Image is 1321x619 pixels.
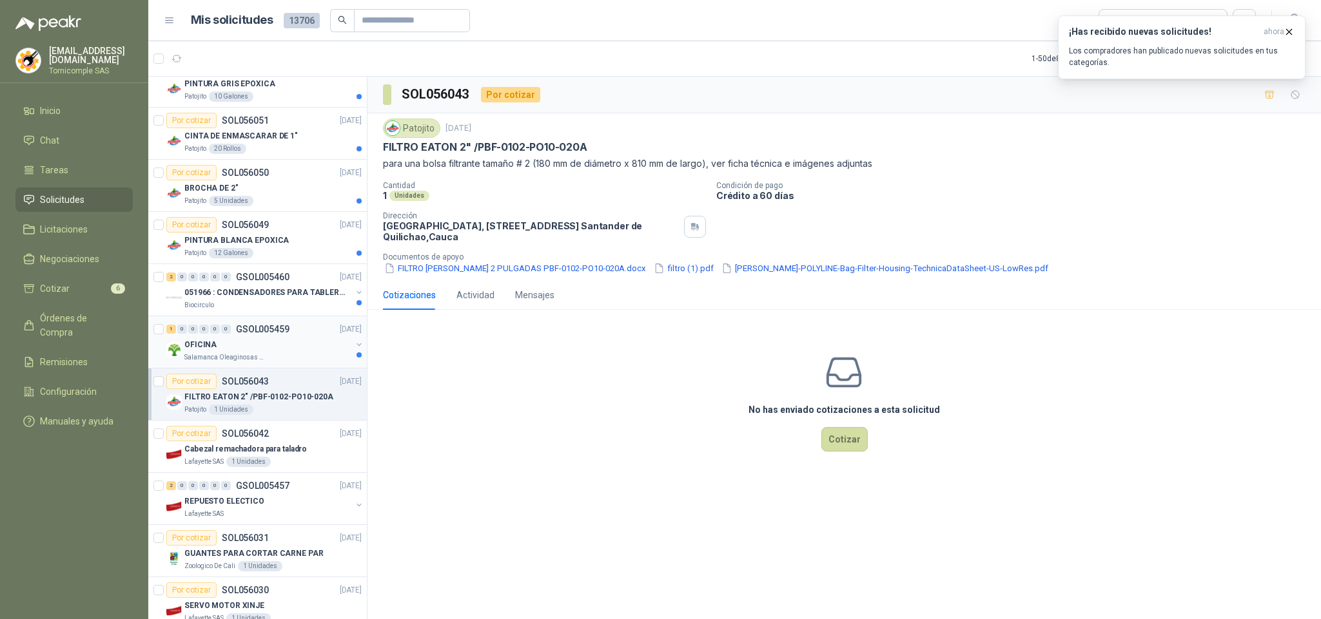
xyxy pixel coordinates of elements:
[389,191,429,201] div: Unidades
[340,167,362,179] p: [DATE]
[209,196,253,206] div: 5 Unidades
[166,113,217,128] div: Por cotizar
[236,325,289,334] p: GSOL005459
[166,603,182,618] img: Company Logo
[166,238,182,253] img: Company Logo
[222,429,269,438] p: SOL056042
[40,311,121,339] span: Órdenes de Compra
[49,67,133,75] p: Tornicomple SAS
[40,193,84,207] span: Solicitudes
[338,15,347,24] span: search
[209,405,253,415] div: 1 Unidades
[177,325,187,334] div: 0
[166,582,217,598] div: Por cotizar
[40,222,88,236] span: Licitaciones
[1107,14,1134,28] div: Todas
[652,262,715,275] button: filtro (1).pdf
[340,323,362,336] p: [DATE]
[184,196,206,206] p: Patojito
[184,352,266,363] p: Salamanca Oleaginosas SAS
[1032,48,1115,69] div: 1 - 50 de 8422
[184,130,298,142] p: CINTA DE ENMASCARAR DE 1"
[15,217,133,242] a: Licitaciones
[166,217,217,233] div: Por cotizar
[166,186,182,201] img: Company Logo
[40,281,70,296] span: Cotizar
[188,272,198,281] div: 0
[166,272,176,281] div: 2
[210,272,220,281] div: 0
[166,481,176,490] div: 2
[40,252,99,266] span: Negociaciones
[221,272,231,281] div: 0
[383,252,1316,262] p: Documentos de apoyo
[821,427,868,452] button: Cotizar
[166,321,364,363] a: 1 0 0 0 0 0 GSOL005459[DATE] Company LogoOFICINASalamanca Oleaginosas SAS
[383,181,706,190] p: Cantidad
[184,600,264,612] p: SERVO MOTOR XINJE
[15,409,133,433] a: Manuales y ayuda
[383,157,1306,171] p: para una bolsa filtrante tamaño # 2 (180 mm de diámetro x 810 mm de largo), ver ficha técnica e i...
[284,13,320,28] span: 13706
[166,342,182,357] img: Company Logo
[191,11,273,30] h1: Mis solicitudes
[383,288,436,302] div: Cotizaciones
[166,394,182,410] img: Company Logo
[40,133,59,148] span: Chat
[720,262,1050,275] button: [PERSON_NAME]-POLYLINE-Bag-Filter-Housing-TechnicaDataSheet-US-LowRes.pdf
[184,339,217,351] p: OFICINA
[716,190,1316,201] p: Crédito a 60 días
[166,165,217,180] div: Por cotizar
[15,247,133,271] a: Negociaciones
[166,499,182,514] img: Company Logo
[1058,15,1306,79] button: ¡Has recibido nuevas solicitudes!ahora Los compradores han publicado nuevas solicitudes en tus ca...
[184,300,214,310] p: Biocirculo
[40,104,61,118] span: Inicio
[177,481,187,490] div: 0
[148,525,367,577] a: Por cotizarSOL056031[DATE] Company LogoGUANTES PARA CORTAR CARNE PARZoologico De Cali1 Unidades
[402,84,471,104] h3: SOL056043
[340,532,362,544] p: [DATE]
[15,128,133,153] a: Chat
[148,108,367,160] a: Por cotizarSOL056051[DATE] Company LogoCINTA DE ENMASCARAR DE 1"Patojito20 Rollos
[340,115,362,127] p: [DATE]
[199,481,209,490] div: 0
[383,262,647,275] button: FILTRO [PERSON_NAME] 2 PULGADAS PBF-0102-PO10-020A.docx
[49,46,133,64] p: [EMAIL_ADDRESS][DOMAIN_NAME]
[210,325,220,334] div: 0
[177,272,187,281] div: 0
[340,219,362,231] p: [DATE]
[15,379,133,404] a: Configuración
[340,271,362,283] p: [DATE]
[226,457,271,467] div: 1 Unidades
[236,481,289,490] p: GSOL005457
[222,220,269,229] p: SOL056049
[222,168,269,177] p: SOL056050
[383,140,587,154] p: FILTRO EATON 2" /PBF-0102-PO10-020A
[40,385,97,399] span: Configuración
[184,405,206,415] p: Patojito
[445,122,471,135] p: [DATE]
[481,87,540,102] div: Por cotizar
[209,91,253,102] div: 10 Galones
[515,288,554,302] div: Mensajes
[340,376,362,388] p: [DATE]
[166,290,182,305] img: Company Logo
[166,426,217,441] div: Por cotizar
[40,414,113,428] span: Manuales y ayuda
[184,457,224,467] p: Lafayette SAS
[1069,26,1258,37] h3: ¡Has recibido nuevas solicitudes!
[184,443,307,455] p: Cabezal remachadora para taladro
[148,421,367,473] a: Por cotizarSOL056042[DATE] Company LogoCabezal remachadora para taladroLafayette SAS1 Unidades
[111,283,125,294] span: 6
[749,403,940,417] h3: No has enviado cotizaciones a esta solicitud
[188,481,198,490] div: 0
[40,163,68,177] span: Tareas
[209,248,253,258] div: 12 Galones
[166,325,176,334] div: 1
[184,561,235,571] p: Zoologico De Cali
[184,495,264,508] p: REPUESTO ELECTICO
[166,269,364,310] a: 2 0 0 0 0 0 GSOL005460[DATE] Company Logo051966 : CONDENSADORES PARA TABLERO PRINCIPAL L1Biocirculo
[148,55,367,108] a: Por cotizarSOL056052[DATE] Company LogoPINTURA GRIS EPOXICAPatojito10 Galones
[456,288,494,302] div: Actividad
